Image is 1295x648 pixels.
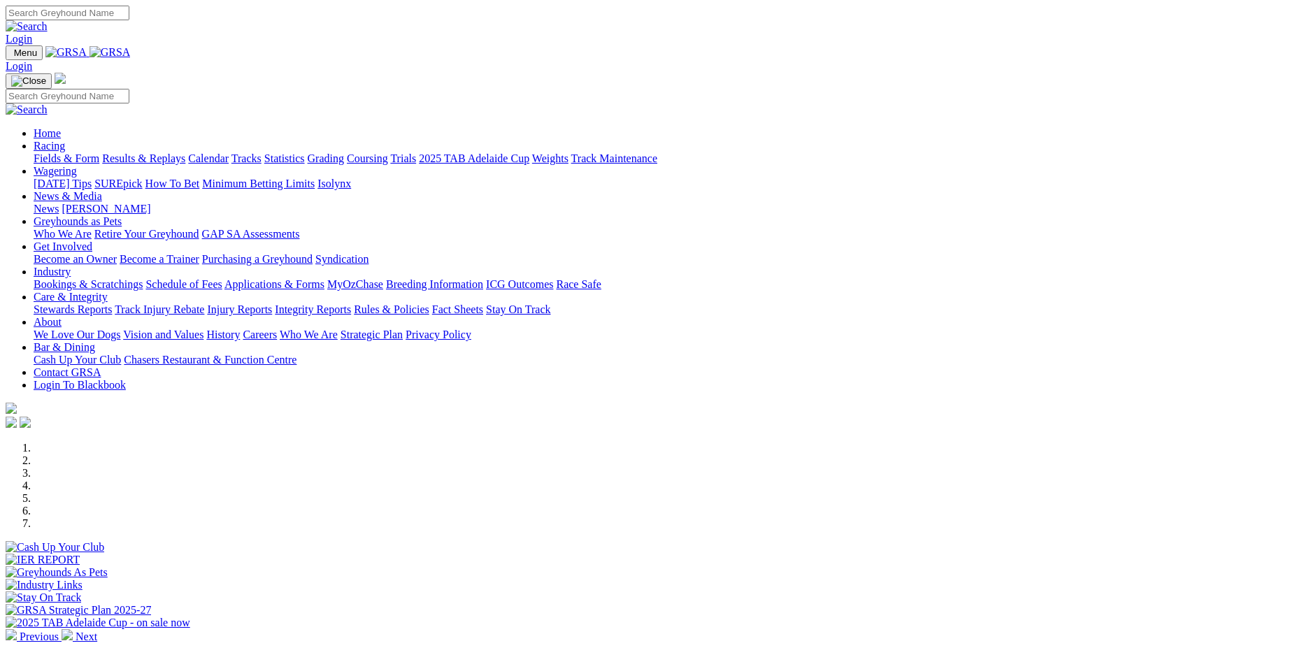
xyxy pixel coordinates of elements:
img: GRSA Strategic Plan 2025-27 [6,604,151,617]
div: Racing [34,152,1289,165]
a: MyOzChase [327,278,383,290]
a: Rules & Policies [354,303,429,315]
a: Isolynx [317,178,351,189]
img: Stay On Track [6,591,81,604]
a: Previous [6,631,62,642]
a: GAP SA Assessments [202,228,300,240]
a: ICG Outcomes [486,278,553,290]
img: GRSA [45,46,87,59]
a: Become a Trainer [120,253,199,265]
a: Applications & Forms [224,278,324,290]
a: 2025 TAB Adelaide Cup [419,152,529,164]
span: Menu [14,48,37,58]
a: [PERSON_NAME] [62,203,150,215]
img: IER REPORT [6,554,80,566]
img: 2025 TAB Adelaide Cup - on sale now [6,617,190,629]
div: Bar & Dining [34,354,1289,366]
a: Bookings & Scratchings [34,278,143,290]
a: Retire Your Greyhound [94,228,199,240]
a: Weights [532,152,568,164]
a: Racing [34,140,65,152]
a: Vision and Values [123,329,203,340]
button: Toggle navigation [6,73,52,89]
img: chevron-right-pager-white.svg [62,629,73,640]
a: We Love Our Dogs [34,329,120,340]
a: Race Safe [556,278,601,290]
a: News & Media [34,190,102,202]
a: Purchasing a Greyhound [202,253,313,265]
span: Previous [20,631,59,642]
a: Login [6,33,32,45]
a: Cash Up Your Club [34,354,121,366]
a: Schedule of Fees [145,278,222,290]
a: History [206,329,240,340]
a: Privacy Policy [406,329,471,340]
a: Grading [308,152,344,164]
a: Breeding Information [386,278,483,290]
a: Fact Sheets [432,303,483,315]
a: Who We Are [280,329,338,340]
a: Syndication [315,253,369,265]
a: Stay On Track [486,303,550,315]
a: Wagering [34,165,77,177]
a: Greyhounds as Pets [34,215,122,227]
div: Greyhounds as Pets [34,228,1289,240]
a: About [34,316,62,328]
a: Who We Are [34,228,92,240]
img: Industry Links [6,579,83,591]
a: Integrity Reports [275,303,351,315]
img: twitter.svg [20,417,31,428]
img: Greyhounds As Pets [6,566,108,579]
img: logo-grsa-white.png [55,73,66,84]
a: SUREpick [94,178,142,189]
a: Get Involved [34,240,92,252]
img: facebook.svg [6,417,17,428]
a: Industry [34,266,71,278]
a: Track Injury Rebate [115,303,204,315]
div: About [34,329,1289,341]
a: News [34,203,59,215]
span: Next [76,631,97,642]
a: Strategic Plan [341,329,403,340]
a: Careers [243,329,277,340]
a: Calendar [188,152,229,164]
a: Login To Blackbook [34,379,126,391]
img: Search [6,20,48,33]
a: Login [6,60,32,72]
img: Search [6,103,48,116]
a: Fields & Form [34,152,99,164]
a: Minimum Betting Limits [202,178,315,189]
a: Contact GRSA [34,366,101,378]
a: Trials [390,152,416,164]
a: Tracks [231,152,262,164]
img: GRSA [90,46,131,59]
div: Wagering [34,178,1289,190]
img: logo-grsa-white.png [6,403,17,414]
img: Close [11,75,46,87]
a: [DATE] Tips [34,178,92,189]
a: Home [34,127,61,139]
a: Track Maintenance [571,152,657,164]
a: Care & Integrity [34,291,108,303]
a: Coursing [347,152,388,164]
input: Search [6,6,129,20]
a: Injury Reports [207,303,272,315]
a: Stewards Reports [34,303,112,315]
img: chevron-left-pager-white.svg [6,629,17,640]
input: Search [6,89,129,103]
img: Cash Up Your Club [6,541,104,554]
div: News & Media [34,203,1289,215]
a: Results & Replays [102,152,185,164]
div: Get Involved [34,253,1289,266]
div: Industry [34,278,1289,291]
a: Become an Owner [34,253,117,265]
a: Bar & Dining [34,341,95,353]
a: How To Bet [145,178,200,189]
button: Toggle navigation [6,45,43,60]
a: Chasers Restaurant & Function Centre [124,354,296,366]
div: Care & Integrity [34,303,1289,316]
a: Statistics [264,152,305,164]
a: Next [62,631,97,642]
